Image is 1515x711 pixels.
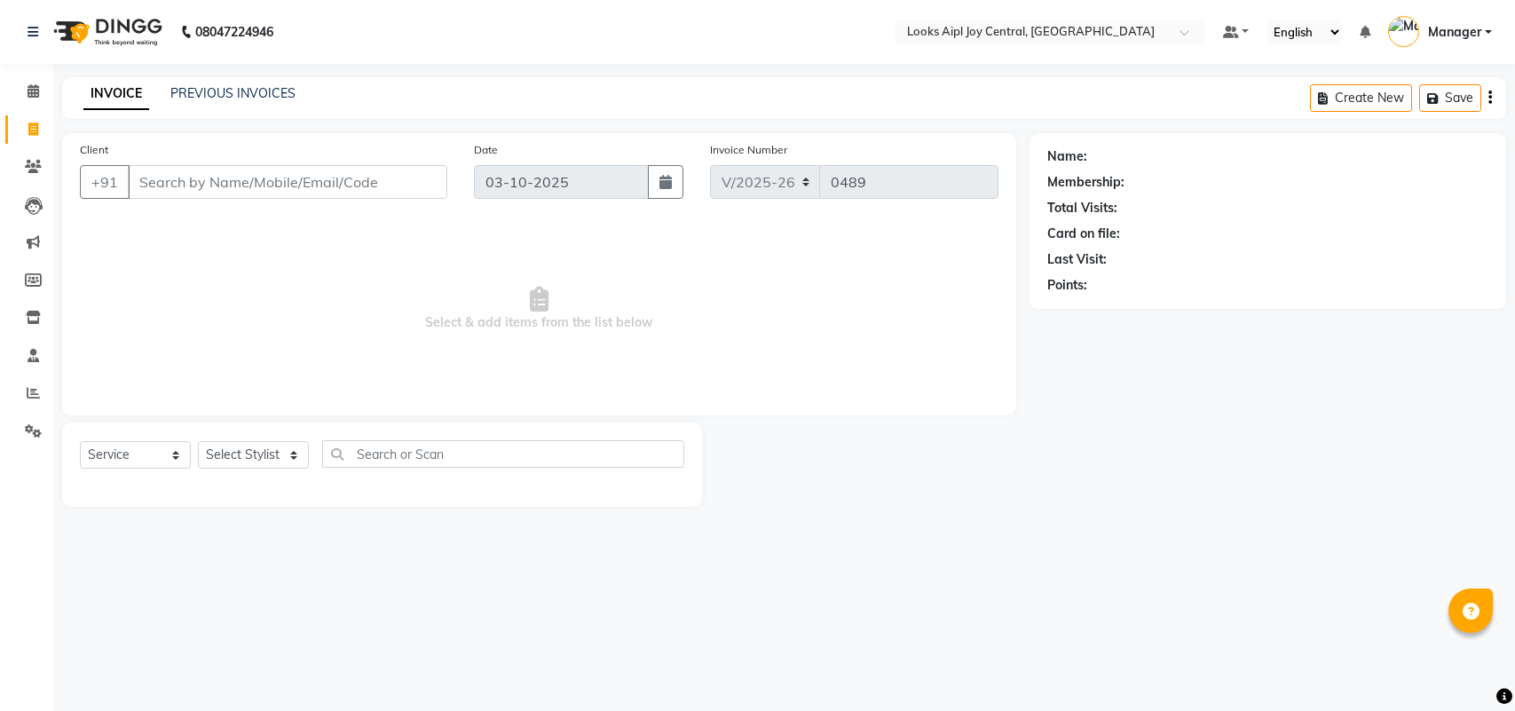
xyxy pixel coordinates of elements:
img: Manager [1388,16,1419,47]
label: Client [80,142,108,158]
span: Select & add items from the list below [80,220,998,398]
button: Save [1419,84,1481,112]
a: PREVIOUS INVOICES [170,85,296,101]
label: Invoice Number [710,142,787,158]
div: Last Visit: [1047,250,1107,269]
button: +91 [80,165,130,199]
div: Points: [1047,276,1087,295]
div: Card on file: [1047,225,1120,243]
input: Search by Name/Mobile/Email/Code [128,165,447,199]
div: Total Visits: [1047,199,1117,217]
div: Name: [1047,147,1087,166]
iframe: chat widget [1440,640,1497,693]
div: Membership: [1047,173,1124,192]
label: Date [474,142,498,158]
b: 08047224946 [195,7,273,57]
img: logo [45,7,167,57]
span: Manager [1428,23,1481,42]
button: Create New [1310,84,1412,112]
input: Search or Scan [322,440,684,468]
a: INVOICE [83,78,149,110]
